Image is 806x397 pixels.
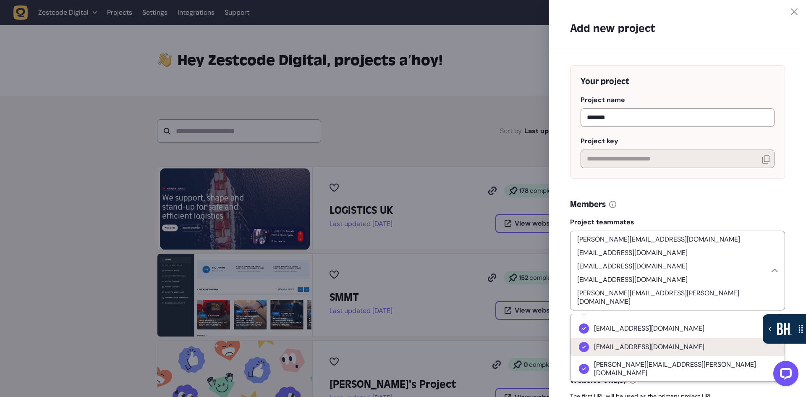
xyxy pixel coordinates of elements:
[574,261,691,271] p: [EMAIL_ADDRESS][DOMAIN_NAME]
[570,218,785,226] label: Project teammates
[594,360,776,377] span: [PERSON_NAME][EMAIL_ADDRESS][PERSON_NAME][DOMAIN_NAME]
[767,358,802,393] iframe: LiveChat chat widget
[570,22,785,35] h3: Add new project
[581,76,775,87] h4: Your project
[574,288,771,307] p: [PERSON_NAME][EMAIL_ADDRESS][PERSON_NAME][DOMAIN_NAME]
[581,137,618,145] span: Project key
[570,199,606,210] h5: Members
[594,324,704,333] span: [EMAIL_ADDRESS][DOMAIN_NAME]
[581,96,775,104] label: Project name
[594,343,704,351] span: [EMAIL_ADDRESS][DOMAIN_NAME]
[574,275,691,285] p: [EMAIL_ADDRESS][DOMAIN_NAME]
[574,234,743,245] p: [PERSON_NAME][EMAIL_ADDRESS][DOMAIN_NAME]
[574,248,691,258] p: [EMAIL_ADDRESS][DOMAIN_NAME]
